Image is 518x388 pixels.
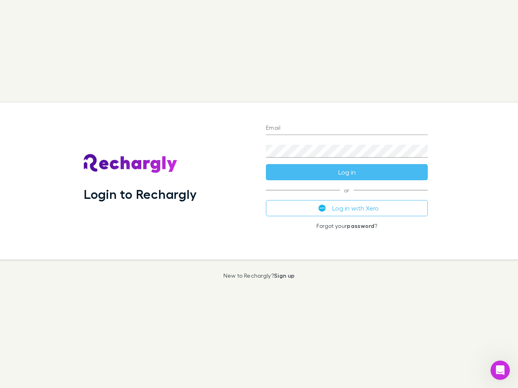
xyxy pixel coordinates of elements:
p: New to Rechargly? [223,272,295,279]
button: Log in with Xero [266,200,428,216]
img: Rechargly's Logo [84,154,178,173]
p: Forgot your ? [266,223,428,229]
iframe: Intercom live chat [490,361,510,380]
img: Xero's logo [318,205,326,212]
button: Log in [266,164,428,180]
a: Sign up [274,272,295,279]
h1: Login to Rechargly [84,186,197,202]
a: password [347,222,374,229]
